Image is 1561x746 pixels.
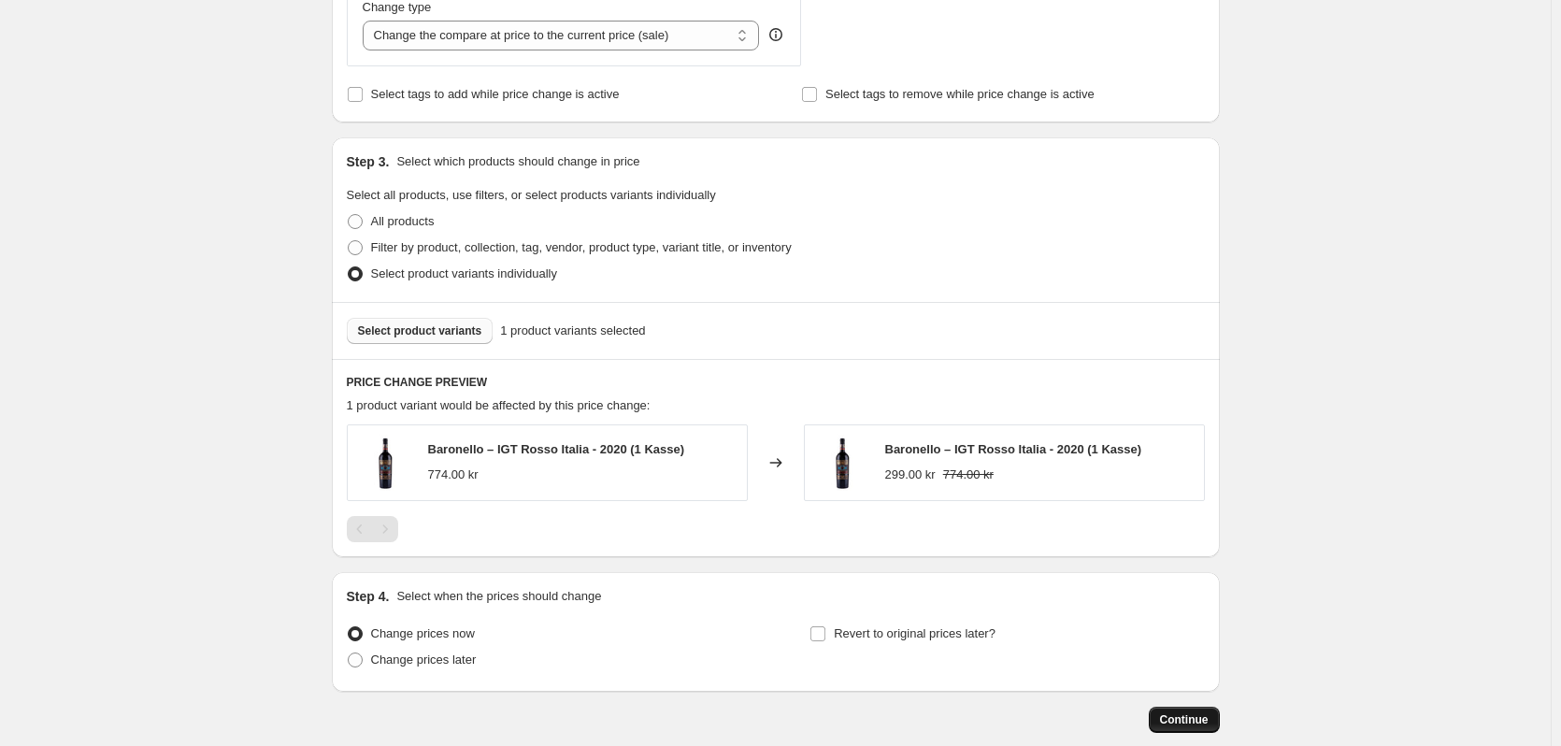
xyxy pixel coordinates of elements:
button: Select product variants [347,318,494,344]
span: Select tags to add while price change is active [371,87,620,101]
p: Select when the prices should change [396,587,601,606]
span: Filter by product, collection, tag, vendor, product type, variant title, or inventory [371,240,792,254]
span: Select product variants individually [371,266,557,280]
img: BaronelloIGTRossoItalia_2020__r1218_80x.jpg [357,435,413,491]
span: Revert to original prices later? [834,626,995,640]
span: All products [371,214,435,228]
span: Baronello – IGT Rosso Italia - 2020 (1 Kasse) [885,442,1142,456]
h2: Step 4. [347,587,390,606]
span: Select product variants [358,323,482,338]
div: help [766,25,785,44]
p: Select which products should change in price [396,152,639,171]
span: Change prices now [371,626,475,640]
span: 1 product variants selected [500,322,645,340]
span: Select all products, use filters, or select products variants individually [347,188,716,202]
nav: Pagination [347,516,398,542]
img: BaronelloIGTRossoItalia_2020__r1218_80x.jpg [814,435,870,491]
strike: 774.00 kr [943,466,994,484]
div: 774.00 kr [428,466,479,484]
span: Baronello – IGT Rosso Italia - 2020 (1 Kasse) [428,442,685,456]
button: Continue [1149,707,1220,733]
h6: PRICE CHANGE PREVIEW [347,375,1205,390]
span: Select tags to remove while price change is active [825,87,1095,101]
span: Change prices later [371,653,477,667]
span: 1 product variant would be affected by this price change: [347,398,651,412]
div: 299.00 kr [885,466,936,484]
span: Continue [1160,712,1209,727]
h2: Step 3. [347,152,390,171]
